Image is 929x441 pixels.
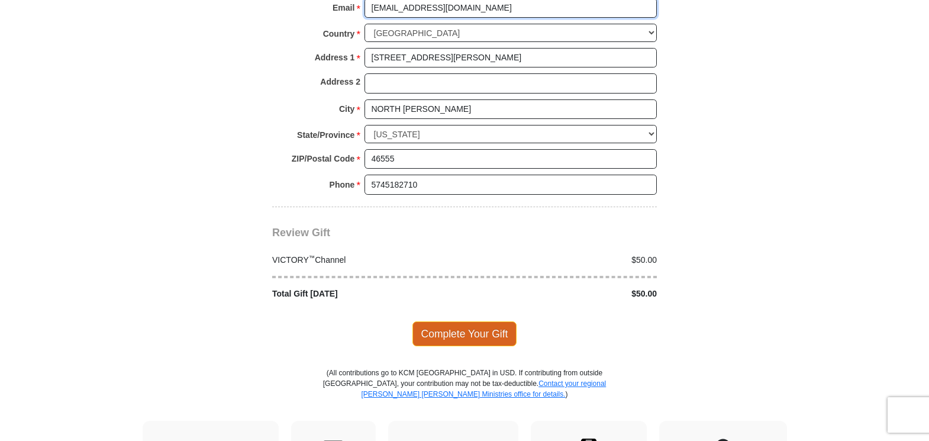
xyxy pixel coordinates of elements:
[323,25,355,42] strong: Country
[322,368,607,421] p: (All contributions go to KCM [GEOGRAPHIC_DATA] in USD. If contributing from outside [GEOGRAPHIC_D...
[297,127,354,143] strong: State/Province
[412,321,517,346] span: Complete Your Gift
[330,176,355,193] strong: Phone
[309,254,315,261] sup: ™
[464,254,663,266] div: $50.00
[320,73,360,90] strong: Address 2
[315,49,355,66] strong: Address 1
[339,101,354,117] strong: City
[266,288,465,300] div: Total Gift [DATE]
[272,227,330,239] span: Review Gift
[266,254,465,266] div: VICTORY Channel
[292,150,355,167] strong: ZIP/Postal Code
[464,288,663,300] div: $50.00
